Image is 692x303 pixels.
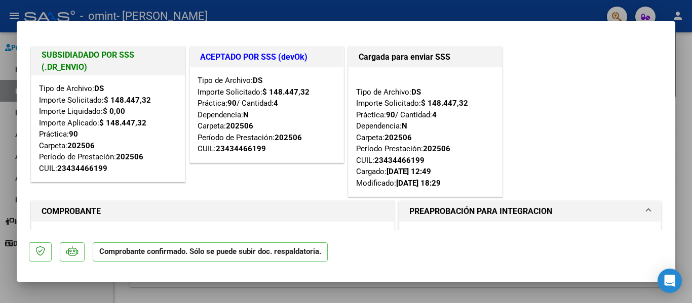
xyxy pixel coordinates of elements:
[226,121,253,131] strong: 202506
[399,201,661,222] mat-expansion-panel-header: PREAPROBACIÓN PARA INTEGRACION
[374,155,425,166] div: 23434466199
[39,83,177,174] div: Tipo de Archivo: Importe Solicitado: Importe Liquidado: Importe Aplicado: Práctica: Carpeta: Perí...
[356,75,494,189] div: Tipo de Archivo: Importe Solicitado: Práctica: / Cantidad: Dependencia: Carpeta: Período Prestaci...
[402,121,407,131] strong: N
[274,99,278,108] strong: 4
[386,110,395,119] strong: 90
[262,88,310,97] strong: $ 148.447,32
[67,141,95,150] strong: 202506
[356,179,441,188] span: Modificado:
[421,99,468,108] strong: $ 148.447,32
[99,118,146,127] strong: $ 148.447,32
[104,96,151,105] strong: $ 148.447,32
[409,205,552,218] h1: PREAPROBACIÓN PARA INTEGRACION
[275,133,302,142] strong: 202506
[432,110,437,119] strong: 4
[396,179,441,188] strong: [DATE] 18:29
[423,144,450,153] strong: 202506
[387,167,431,176] strong: [DATE] 12:49
[57,163,107,175] div: 23434466199
[103,107,125,116] strong: $ 0,00
[198,75,336,155] div: Tipo de Archivo: Importe Solicitado: Práctica: / Cantidad: Dependencia: Carpeta: Período de Prest...
[116,152,143,161] strong: 202506
[227,99,237,108] strong: 90
[42,49,175,73] h1: SUBSIDIADADO POR SSS (.DR_ENVIO)
[385,133,412,142] strong: 202506
[42,206,101,216] strong: COMPROBANTE
[216,143,266,155] div: 23434466199
[411,88,421,97] strong: DS
[658,269,682,293] div: Open Intercom Messenger
[69,129,78,139] strong: 90
[359,51,492,63] h1: Cargada para enviar SSS
[94,84,104,93] strong: DS
[243,110,249,119] strong: N
[93,242,328,262] p: Comprobante confirmado. Sólo se puede subir doc. respaldatoria.
[200,51,333,63] h1: ACEPTADO POR SSS (devOk)
[253,76,262,85] strong: DS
